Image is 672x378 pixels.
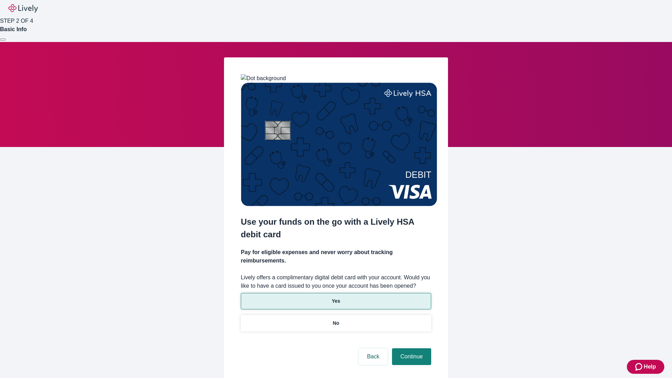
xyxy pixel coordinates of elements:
[241,83,437,206] img: Debit card
[635,363,644,371] svg: Zendesk support icon
[644,363,656,371] span: Help
[241,216,431,241] h2: Use your funds on the go with a Lively HSA debit card
[627,360,664,374] button: Zendesk support iconHelp
[241,315,431,331] button: No
[332,297,340,305] p: Yes
[8,4,38,13] img: Lively
[333,320,339,327] p: No
[241,248,431,265] h4: Pay for eligible expenses and never worry about tracking reimbursements.
[392,348,431,365] button: Continue
[358,348,388,365] button: Back
[241,74,286,83] img: Dot background
[241,273,431,290] label: Lively offers a complimentary digital debit card with your account. Would you like to have a card...
[241,293,431,309] button: Yes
